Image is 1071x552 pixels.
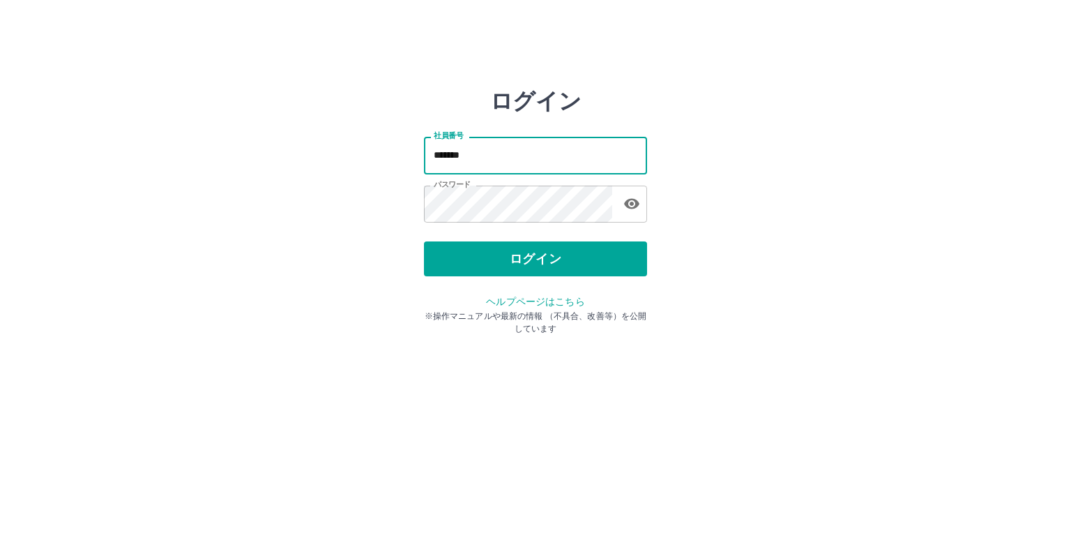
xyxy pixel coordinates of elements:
button: ログイン [424,241,647,276]
a: ヘルプページはこちら [486,296,584,307]
p: ※操作マニュアルや最新の情報 （不具合、改善等）を公開しています [424,310,647,335]
label: 社員番号 [434,130,463,141]
label: パスワード [434,179,471,190]
h2: ログイン [490,88,582,114]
